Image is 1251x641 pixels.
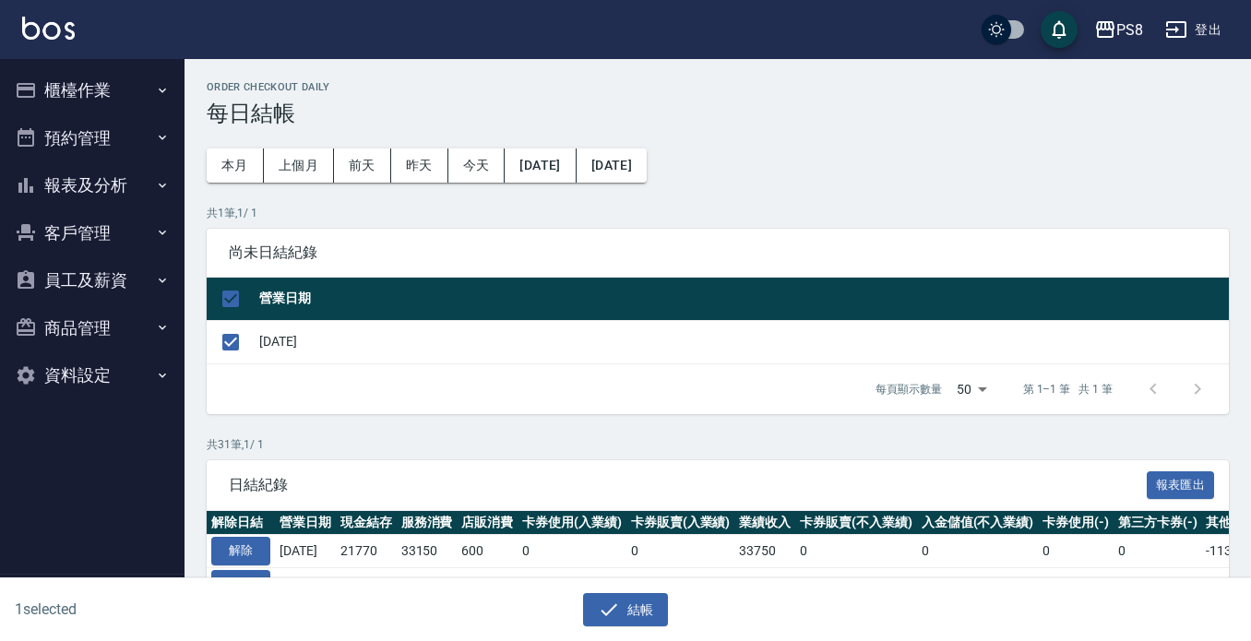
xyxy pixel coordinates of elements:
[1038,511,1114,535] th: 卡券使用(-)
[207,436,1229,453] p: 共 31 筆, 1 / 1
[391,148,448,183] button: 昨天
[7,209,177,257] button: 客戶管理
[1158,13,1229,47] button: 登出
[7,161,177,209] button: 報表及分析
[7,304,177,352] button: 商品管理
[336,568,397,601] td: 39296
[917,511,1039,535] th: 入金儲值(不入業績)
[15,598,309,621] h6: 1 selected
[255,278,1229,321] th: 營業日期
[275,535,336,568] td: [DATE]
[207,205,1229,221] p: 共 1 筆, 1 / 1
[583,593,669,627] button: 結帳
[229,476,1147,494] span: 日結紀錄
[22,17,75,40] img: Logo
[505,148,576,183] button: [DATE]
[264,148,334,183] button: 上個月
[275,511,336,535] th: 營業日期
[207,101,1229,126] h3: 每日結帳
[207,148,264,183] button: 本月
[448,148,506,183] button: 今天
[457,511,518,535] th: 店販消費
[626,535,735,568] td: 0
[917,568,1039,601] td: 0
[1041,11,1078,48] button: save
[949,364,994,414] div: 50
[207,511,275,535] th: 解除日結
[7,351,177,399] button: 資料設定
[1114,568,1202,601] td: 0
[336,535,397,568] td: 21770
[1023,381,1113,398] p: 第 1–1 筆 共 1 筆
[1114,511,1202,535] th: 第三方卡券(-)
[211,570,270,599] button: 解除
[1147,475,1215,493] a: 報表匯出
[229,243,1207,262] span: 尚未日結紀錄
[275,568,336,601] td: [DATE]
[518,511,626,535] th: 卡券使用(入業績)
[917,535,1039,568] td: 0
[397,568,458,601] td: 54596
[795,535,917,568] td: 0
[1116,18,1143,42] div: PS8
[795,568,917,601] td: 0
[336,511,397,535] th: 現金結存
[1087,11,1150,49] button: PS8
[457,535,518,568] td: 600
[518,535,626,568] td: 0
[626,511,735,535] th: 卡券販賣(入業績)
[734,568,795,601] td: 54596
[795,511,917,535] th: 卡券販賣(不入業績)
[397,535,458,568] td: 33150
[1038,535,1114,568] td: 0
[7,256,177,304] button: 員工及薪資
[1114,535,1202,568] td: 0
[211,537,270,565] button: 解除
[1147,471,1215,500] button: 報表匯出
[626,568,735,601] td: 0
[397,511,458,535] th: 服務消費
[734,535,795,568] td: 33750
[255,320,1229,363] td: [DATE]
[7,114,177,162] button: 預約管理
[207,81,1229,93] h2: Order checkout daily
[577,148,647,183] button: [DATE]
[518,568,626,601] td: 0
[876,381,942,398] p: 每頁顯示數量
[734,511,795,535] th: 業績收入
[7,66,177,114] button: 櫃檯作業
[334,148,391,183] button: 前天
[457,568,518,601] td: 0
[1038,568,1114,601] td: 0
